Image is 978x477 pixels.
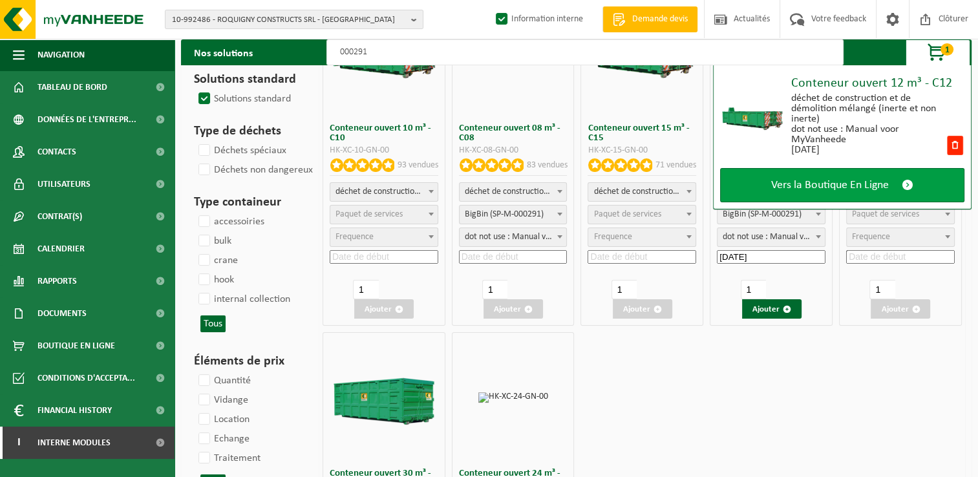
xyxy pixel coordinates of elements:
[335,232,374,242] span: Frequence
[791,145,946,155] div: [DATE]
[196,410,250,429] label: Location
[194,122,300,141] h3: Type de déchets
[852,232,890,242] span: Frequence
[482,280,507,299] input: 1
[194,352,300,371] h3: Éléments de prix
[846,250,955,264] input: Date de début
[37,427,111,459] span: Interne modules
[196,212,264,231] label: accessoiries
[771,178,889,192] span: Vers la Boutique En Ligne
[791,124,946,145] div: dot not use : Manual voor MyVanheede
[460,183,567,201] span: déchet de construction et de démolition mélangé (inerte et non inerte)
[459,123,568,143] h3: Conteneur ouvert 08 m³ - C08
[941,43,953,56] span: 1
[629,13,691,26] span: Demande devis
[718,228,825,246] span: dot not use : Manual voor MyVanheede
[330,123,438,143] h3: Conteneur ouvert 10 m³ - C10
[181,39,266,65] h2: Nos solutions
[196,141,286,160] label: Déchets spéciaux
[588,123,696,143] h3: Conteneur ouvert 15 m³ - C15
[593,209,661,219] span: Paquet de services
[459,146,568,155] div: HK-XC-08-GN-00
[602,6,697,32] a: Demande devis
[588,146,696,155] div: HK-XC-15-GN-00
[196,390,248,410] label: Vidange
[37,71,107,103] span: Tableau de bord
[172,10,406,30] span: 10-992486 - ROQUIGNY CONSTRUCTS SRL - [GEOGRAPHIC_DATA]
[354,299,414,319] button: Ajouter
[196,371,251,390] label: Quantité
[196,449,260,468] label: Traitement
[484,299,543,319] button: Ajouter
[718,206,825,224] span: BigBin (SP-M-000291)
[330,183,438,201] span: déchet de construction et de démolition mélangé (inerte et non inerte)
[593,232,632,242] span: Frequence
[720,168,964,202] a: Vers la Boutique En Ligne
[196,290,290,309] label: internal collection
[459,228,568,247] span: dot not use : Manual voor MyVanheede
[196,231,231,251] label: bulk
[37,297,87,330] span: Documents
[194,193,300,212] h3: Type containeur
[720,99,785,131] img: HK-XC-12-GN-00
[717,205,825,224] span: BigBin (SP-M-000291)
[37,39,85,71] span: Navigation
[37,200,82,233] span: Contrat(s)
[196,89,291,109] label: Solutions standard
[37,168,90,200] span: Utilisateurs
[869,280,895,299] input: 1
[611,280,637,299] input: 1
[37,103,136,136] span: Données de l'entrepr...
[906,39,970,65] button: 1
[194,70,300,89] h3: Solutions standard
[613,299,672,319] button: Ajouter
[37,136,76,168] span: Contacts
[588,183,696,201] span: déchet de construction et de démolition mélangé (inerte et non inerte)
[200,315,226,332] button: Tous
[717,228,825,247] span: dot not use : Manual voor MyVanheede
[460,206,567,224] span: BigBin (SP-M-000291)
[196,251,238,270] label: crane
[330,182,438,202] span: déchet de construction et de démolition mélangé (inerte et non inerte)
[460,228,567,246] span: dot not use : Manual voor MyVanheede
[791,93,946,124] div: déchet de construction et de démolition mélangé (inerte et non inerte)
[526,158,567,172] p: 83 vendues
[330,146,438,155] div: HK-XC-10-GN-00
[196,160,313,180] label: Déchets non dangereux
[459,250,568,264] input: Date de début
[588,250,696,264] input: Date de début
[588,182,696,202] span: déchet de construction et de démolition mélangé (inerte et non inerte)
[335,209,403,219] span: Paquet de services
[329,370,439,425] img: HK-XC-30-GN-00
[353,280,378,299] input: 1
[37,394,112,427] span: Financial History
[37,330,115,362] span: Boutique en ligne
[478,392,548,403] img: HK-XC-24-GN-00
[330,250,438,264] input: Date de début
[717,250,825,264] input: Date de début
[871,299,930,319] button: Ajouter
[196,270,234,290] label: hook
[37,233,85,265] span: Calendrier
[13,427,25,459] span: I
[493,10,583,29] label: Information interne
[37,362,135,394] span: Conditions d'accepta...
[852,209,919,219] span: Paquet de services
[37,265,77,297] span: Rapports
[741,280,766,299] input: 1
[791,77,964,90] div: Conteneur ouvert 12 m³ - C12
[196,429,250,449] label: Echange
[326,39,844,65] input: Chercher
[398,158,438,172] p: 93 vendues
[655,158,696,172] p: 71 vendues
[165,10,423,29] button: 10-992486 - ROQUIGNY CONSTRUCTS SRL - [GEOGRAPHIC_DATA]
[742,299,802,319] button: Ajouter
[459,182,568,202] span: déchet de construction et de démolition mélangé (inerte et non inerte)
